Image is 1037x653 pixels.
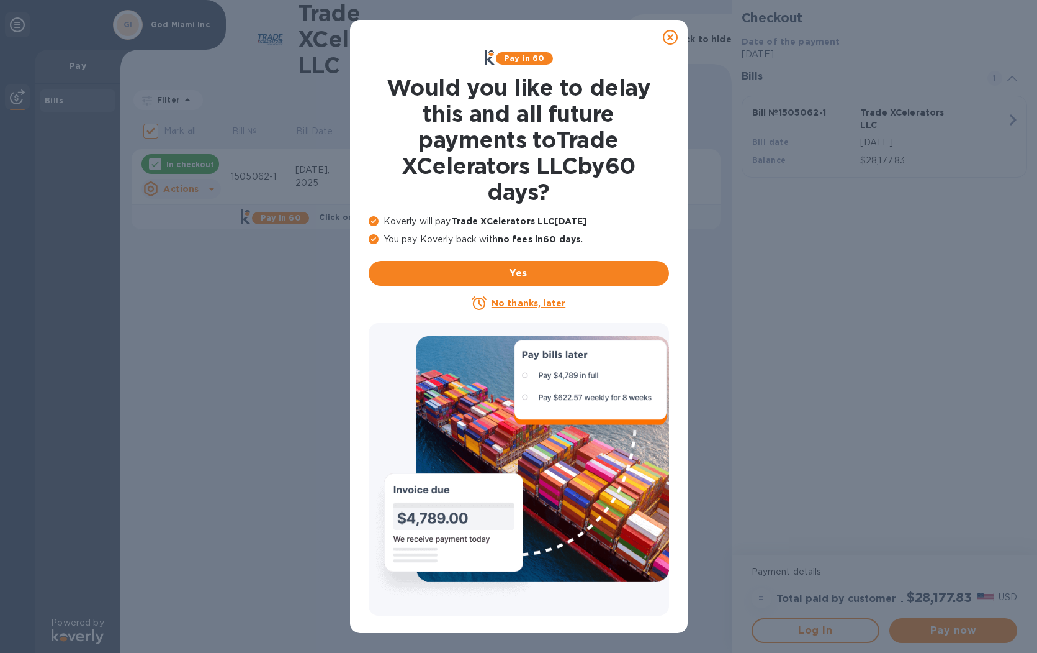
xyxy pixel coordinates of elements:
b: Pay in 60 [504,53,544,63]
b: Trade XCelerators LLC [DATE] [451,216,587,226]
button: Yes [369,261,669,286]
h1: Would you like to delay this and all future payments to Trade XCelerators LLC by 60 days ? [369,75,669,205]
b: no fees in 60 days . [498,234,583,244]
span: Yes [379,266,659,281]
p: Koverly will pay [369,215,669,228]
p: You pay Koverly back with [369,233,669,246]
u: No thanks, later [492,298,565,308]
